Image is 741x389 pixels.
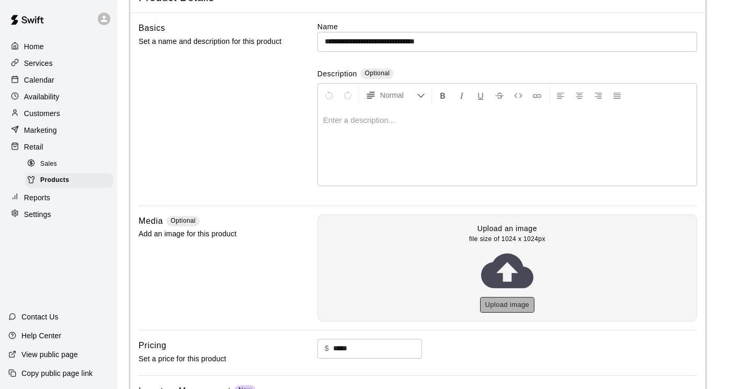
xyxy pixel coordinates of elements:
button: Right Align [589,86,607,105]
p: Marketing [24,125,57,135]
button: Redo [339,86,357,105]
h6: Basics [139,21,165,35]
button: Format Italics [453,86,471,105]
p: Set a price for this product [139,352,284,365]
label: Description [317,68,357,81]
button: Insert Code [509,86,527,105]
span: Normal [380,90,417,100]
h6: Media [139,214,163,228]
button: Upload image [480,297,535,313]
button: Undo [320,86,338,105]
p: Customers [24,108,60,119]
p: Settings [24,209,51,220]
a: Customers [8,106,109,121]
p: Services [24,58,53,68]
p: Reports [24,192,50,203]
a: Services [8,55,109,71]
label: Name [317,21,697,32]
button: Center Align [571,86,588,105]
p: $ [325,343,329,354]
p: View public page [21,349,78,360]
p: Retail [24,142,43,152]
p: Add an image for this product [139,227,284,241]
span: Optional [170,217,196,224]
span: file size of 1024 x 1024px [469,234,545,245]
button: Left Align [552,86,569,105]
button: Format Strikethrough [491,86,508,105]
div: Products [25,173,113,188]
h6: Pricing [139,339,166,352]
a: Availability [8,89,109,105]
p: Help Center [21,330,61,341]
button: Formatting Options [361,86,429,105]
span: Products [40,175,69,186]
a: Reports [8,190,109,205]
button: Format Underline [472,86,489,105]
a: Marketing [8,122,109,138]
p: Home [24,41,44,52]
span: Sales [40,159,57,169]
button: Insert Link [528,86,546,105]
a: Calendar [8,72,109,88]
span: Optional [364,70,390,77]
p: Upload an image [477,223,537,234]
p: Copy public page link [21,368,93,379]
a: Products [25,172,118,188]
a: Sales [25,156,118,172]
p: Set a name and description for this product [139,35,284,48]
p: Contact Us [21,312,59,322]
button: Format Bold [434,86,452,105]
a: Home [8,39,109,54]
a: Settings [8,207,109,222]
a: Retail [8,139,109,155]
button: Justify Align [608,86,626,105]
div: Sales [25,157,113,171]
p: Availability [24,91,60,102]
p: Calendar [24,75,54,85]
